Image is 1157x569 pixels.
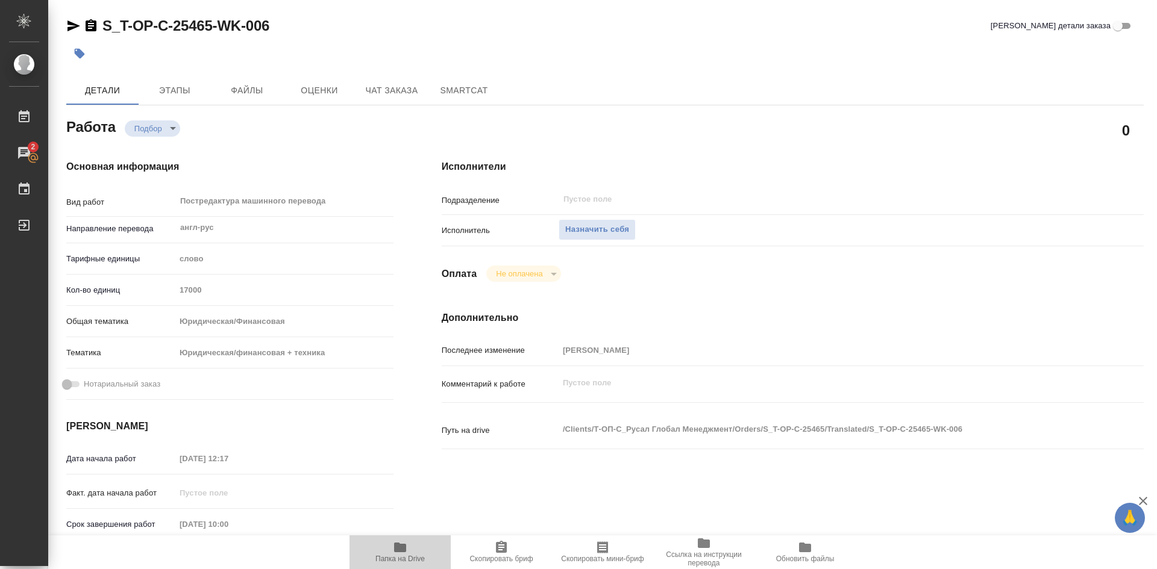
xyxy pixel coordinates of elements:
h4: Исполнители [442,160,1144,174]
h4: Дополнительно [442,311,1144,325]
span: Детали [74,83,131,98]
button: Ссылка на инструкции перевода [653,535,754,569]
p: Исполнитель [442,225,559,237]
span: SmartCat [435,83,493,98]
button: Подбор [131,123,166,134]
span: Оценки [290,83,348,98]
span: Этапы [146,83,204,98]
span: [PERSON_NAME] детали заказа [991,20,1111,32]
p: Комментарий к работе [442,378,559,390]
p: Кол-во единиц [66,284,175,296]
span: Чат заказа [363,83,421,98]
div: Подбор [486,266,560,282]
input: Пустое поле [559,341,1085,359]
input: Пустое поле [175,484,281,502]
button: Скопировать ссылку для ЯМессенджера [66,19,81,33]
button: Не оплачена [492,269,546,279]
p: Направление перевода [66,223,175,235]
h2: Работа [66,115,116,137]
div: Юридическая/Финансовая [175,311,394,332]
button: Скопировать ссылку [84,19,98,33]
h2: 0 [1122,120,1130,140]
p: Последнее изменение [442,344,559,356]
p: Факт. дата начала работ [66,487,175,499]
input: Пустое поле [175,450,281,467]
button: Обновить файлы [754,535,856,569]
span: Скопировать бриф [469,555,533,563]
div: слово [175,249,394,269]
p: Дата начала работ [66,453,175,465]
input: Пустое поле [175,515,281,533]
button: Скопировать мини-бриф [552,535,653,569]
span: 2 [24,141,42,153]
p: Срок завершения работ [66,518,175,530]
input: Пустое поле [562,192,1057,207]
button: Скопировать бриф [451,535,552,569]
span: Ссылка на инструкции перевода [660,550,747,567]
span: Назначить себя [565,223,629,237]
p: Общая тематика [66,316,175,328]
span: Скопировать мини-бриф [561,555,644,563]
span: Обновить файлы [776,555,835,563]
input: Пустое поле [175,281,394,299]
span: Папка на Drive [375,555,425,563]
h4: [PERSON_NAME] [66,419,394,434]
span: Нотариальный заказ [84,378,160,390]
p: Путь на drive [442,424,559,437]
button: Папка на Drive [350,535,451,569]
h4: Основная информация [66,160,394,174]
div: Юридическая/финансовая + техника [175,343,394,363]
button: Назначить себя [559,219,636,240]
textarea: /Clients/Т-ОП-С_Русал Глобал Менеджмент/Orders/S_T-OP-C-25465/Translated/S_T-OP-C-25465-WK-006 [559,419,1085,440]
span: 🙏 [1120,505,1140,530]
button: 🙏 [1115,503,1145,533]
a: S_T-OP-C-25465-WK-006 [102,17,269,34]
p: Тарифные единицы [66,253,175,265]
p: Подразделение [442,194,559,207]
p: Тематика [66,347,175,359]
a: 2 [3,138,45,168]
p: Вид работ [66,196,175,208]
span: Файлы [218,83,276,98]
h4: Оплата [442,267,477,281]
button: Добавить тэг [66,40,93,67]
div: Подбор [125,120,180,137]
